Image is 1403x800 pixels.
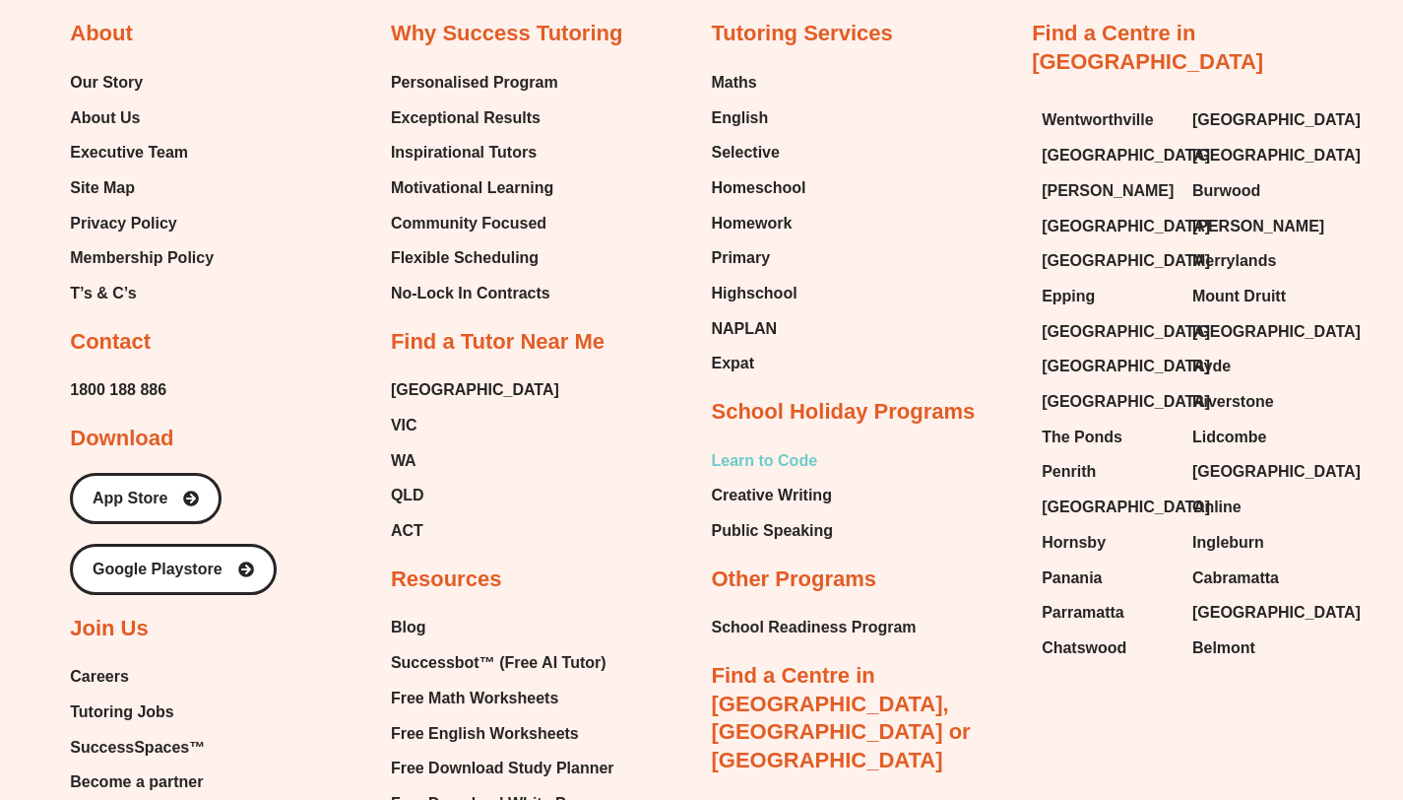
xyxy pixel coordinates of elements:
[1192,633,1323,663] a: Belmont
[712,516,834,546] span: Public Speaking
[712,68,806,98] a: Maths
[1192,564,1279,593] span: Cabramatta
[712,663,971,772] a: Find a Centre in [GEOGRAPHIC_DATA], [GEOGRAPHIC_DATA] or [GEOGRAPHIC_DATA]
[712,243,771,273] span: Primary
[712,279,806,308] a: Highschool
[70,375,166,405] a: 1800 188 886
[1042,423,1122,452] span: The Ponds
[1032,21,1263,74] a: Find a Centre in [GEOGRAPHIC_DATA]
[391,648,606,678] span: Successbot™ (Free AI Tutor)
[712,103,806,133] a: English
[70,733,239,763] a: SuccessSpaces™
[1042,352,1210,381] span: [GEOGRAPHIC_DATA]
[712,314,778,344] span: NAPLAN
[1042,212,1173,241] a: [GEOGRAPHIC_DATA]
[391,68,558,98] a: Personalised Program
[1192,352,1323,381] a: Ryde
[712,566,877,594] h2: Other Programs
[391,411,417,440] span: VIC
[1192,282,1323,311] a: Mount Druitt
[391,375,559,405] span: [GEOGRAPHIC_DATA]
[391,209,558,238] a: Community Focused
[1042,246,1210,276] span: [GEOGRAPHIC_DATA]
[70,138,188,167] span: Executive Team
[70,662,129,692] span: Careers
[391,103,541,133] span: Exceptional Results
[391,719,626,749] a: Free English Worksheets
[712,481,834,510] a: Creative Writing
[70,103,214,133] a: About Us
[712,20,893,48] h2: Tutoring Services
[391,20,623,48] h2: Why Success Tutoring
[1192,246,1276,276] span: Merrylands
[70,767,239,797] a: Become a partner
[391,173,558,203] a: Motivational Learning
[70,662,239,692] a: Careers
[1042,528,1106,558] span: Hornsby
[391,209,546,238] span: Community Focused
[1305,705,1403,800] iframe: Chat Widget
[1192,352,1231,381] span: Ryde
[70,209,177,238] span: Privacy Policy
[391,613,426,642] span: Blog
[391,103,558,133] a: Exceptional Results
[1192,528,1323,558] a: Ingleburn
[1042,493,1210,522] span: [GEOGRAPHIC_DATA]
[712,446,818,476] span: Learn to Code
[712,446,834,476] a: Learn to Code
[391,279,550,308] span: No-Lock In Contracts
[712,613,917,642] a: School Readiness Program
[1192,387,1274,417] span: Riverstone
[712,138,806,167] a: Selective
[70,425,173,453] h2: Download
[1192,493,1323,522] a: Online
[1192,212,1323,241] a: [PERSON_NAME]
[1042,598,1124,628] span: Parramatta
[70,279,136,308] span: T’s & C’s
[93,562,223,577] span: Google Playstore
[391,446,559,476] a: WA
[712,349,806,378] a: Expat
[1192,423,1267,452] span: Lidcombe
[1192,493,1242,522] span: Online
[1042,141,1210,170] span: [GEOGRAPHIC_DATA]
[1042,633,1173,663] a: Chatswood
[70,698,239,727] a: Tutoring Jobs
[70,698,173,727] span: Tutoring Jobs
[70,243,214,273] a: Membership Policy
[391,516,559,546] a: ACT
[391,481,424,510] span: QLD
[391,243,558,273] a: Flexible Scheduling
[712,68,757,98] span: Maths
[1192,457,1323,487] a: [GEOGRAPHIC_DATA]
[1192,317,1361,347] span: [GEOGRAPHIC_DATA]
[1192,246,1323,276] a: Merrylands
[1042,105,1154,135] span: Wentworthville
[70,20,133,48] h2: About
[1042,317,1210,347] span: [GEOGRAPHIC_DATA]
[1042,457,1096,487] span: Penrith
[391,279,558,308] a: No-Lock In Contracts
[712,279,797,308] span: Highschool
[391,754,614,783] span: Free Download Study Planner
[1042,598,1173,628] a: Parramatta
[1042,528,1173,558] a: Hornsby
[1192,141,1361,170] span: [GEOGRAPHIC_DATA]
[1192,212,1324,241] span: [PERSON_NAME]
[391,138,558,167] a: Inspirational Tutors
[1042,564,1173,593] a: Panania
[1192,387,1323,417] a: Riverstone
[712,138,780,167] span: Selective
[391,516,423,546] span: ACT
[70,68,143,98] span: Our Story
[1192,105,1361,135] span: [GEOGRAPHIC_DATA]
[70,138,214,167] a: Executive Team
[1192,423,1323,452] a: Lidcombe
[712,209,793,238] span: Homework
[1192,528,1264,558] span: Ingleburn
[1042,105,1173,135] a: Wentworthville
[1042,212,1210,241] span: [GEOGRAPHIC_DATA]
